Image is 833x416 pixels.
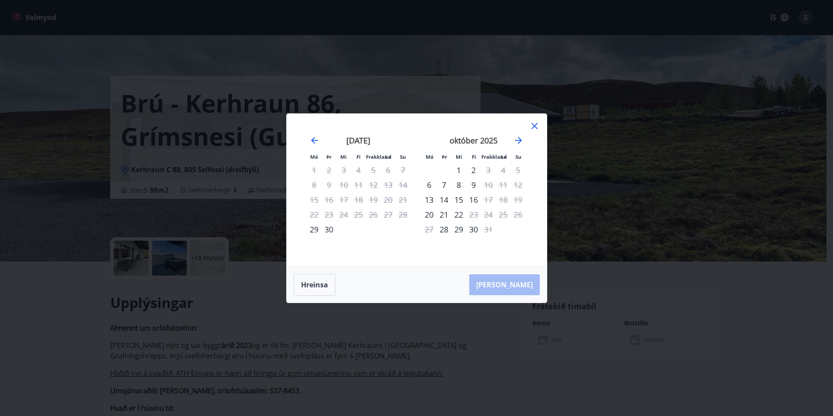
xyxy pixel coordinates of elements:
[511,177,525,192] td: Ekki í boði. Sunnudagur, 12. október 2025
[396,163,410,177] td: Ekki í boði. sunnudagur, 7. september 2025
[451,207,466,222] td: Miðvikudagur, 22. október 2025
[451,192,466,207] td: Miðvikudagur, 15. október 2025
[309,135,320,146] div: Farðu afturábak til að skipta yfir í fyrri mánuð.
[381,177,396,192] td: Ekki í boði. Laugardagur, 13. september 2025
[466,163,481,177] div: 2
[422,222,437,237] td: Ekki í boði. Mánudagur, 27. október 2025
[437,207,451,222] div: 21
[451,207,466,222] div: 22
[496,177,511,192] td: Ekki í boði. Laugardagur, 11. október 2025
[511,163,525,177] td: Ekki í boði. Sunnudagur, 5. október 2025
[496,163,511,177] td: Ekki í boði. Laugardagur, 4. október 2025
[310,153,318,160] small: Má
[307,222,322,237] div: Aðeins innritun í boði
[515,153,521,160] small: Su
[322,163,336,177] td: Ekki í boði. Þriðjudagur, 2. september 2025
[451,177,466,192] div: 8
[442,153,447,160] small: Þr
[422,207,437,222] td: Mánudagur, 20. október 2025
[400,153,406,160] small: Su
[297,124,536,256] div: Dagatal
[351,163,366,177] td: Ekki í boði. fimmtudagur, 4. september 2025
[437,192,451,207] div: 14
[511,192,525,207] td: Ekki í boði. Sunnudagur, 19. október 2025
[422,177,437,192] div: Aðeins innritun í boði
[451,177,466,192] td: miðvikudagur, 8. október 2025
[466,222,481,237] div: 30
[451,222,466,237] td: Miðvikudagur, 29. október 2025
[366,207,381,222] td: Ekki í boði. föstudagur, 26. september 2025
[466,207,481,222] div: Aðeins útritun í boði
[336,192,351,207] td: Ekki í boði. Miðvikudagur, 17. september 2025
[451,192,466,207] div: 15
[501,153,507,160] small: La
[422,207,437,222] div: Aðeins innritun í boði
[336,163,351,177] td: Ekki í boði. miðvikudagur, 3. september 2025
[307,163,322,177] td: Ekki í boði. Mánudagur, 1. september 2025
[322,207,336,222] td: Ekki í boði. Þriðjudagur, 23. september 2025
[396,192,410,207] td: Ekki í boði. Sunnudagur, 21. september 2025
[381,207,396,222] td: Ekki í boði. Laugardagur, 27. september 2025
[451,163,466,177] td: miðvikudagur, 1. október 2025
[513,135,524,146] div: Haltu áfram til að skipta yfir í næsta mánuð.
[322,192,336,207] td: Ekki í boði. Þriðjudagur, 16. september 2025
[351,177,366,192] td: Ekki í boði. fimmtudagur, 11. september 2025
[366,177,381,192] td: Ekki í boði. föstudagur, 12. september 2025
[356,153,361,160] small: Fi
[381,163,396,177] td: Ekki í boði. Laugardagur, 6. september 2025
[466,177,481,192] td: fimmtudagur, 9. október 2025
[481,163,496,177] td: Ekki í boði. föstudagur, 3. október 2025
[481,163,496,177] div: Aðeins útritun í boði
[481,177,496,192] td: Ekki í boði. föstudagur, 10. október 2025
[450,135,498,146] strong: október 2025
[322,177,336,192] td: Ekki í boði. Þriðjudagur, 9. september 2025
[451,222,466,237] div: 29
[481,192,496,207] div: Aðeins útritun í boði
[481,207,496,222] td: Ekki í boði. föstudagur, 24. október 2025
[466,222,481,237] td: fimmtudagur, 30. október 2025
[396,207,410,222] td: Ekki í boði. Sunnudagur, 28. september 2025
[346,135,370,146] strong: [DATE]
[437,222,451,237] td: Þriðjudagur, 28. október 2025
[351,192,366,207] td: Ekki í boði. fimmtudagur, 18. september 2025
[422,192,437,207] td: Mánudagur, 13. október 2025
[496,207,511,222] td: Ekki í boði. Laugardagur, 25. október 2025
[481,192,496,207] td: Ekki í boði. föstudagur, 17. október 2025
[466,163,481,177] td: fimmtudagur, 2. október 2025
[466,192,481,207] td: fimmtudagur, 16. október 2025
[336,207,351,222] td: Ekki í boði. Miðvikudagur, 24. september 2025
[366,192,381,207] td: Ekki í boði. föstudagur, 19. september 2025
[426,153,433,160] small: Má
[307,192,322,207] td: Ekki í boði. Mánudagur, 15. september 2025
[396,177,410,192] td: Ekki í boði. Sunnudagur, 14. september 2025
[437,222,451,237] div: Aðeins innritun í boði
[481,222,496,237] div: Aðeins útritun í boði
[466,207,481,222] td: Ekki í boði. fimmtudagur, 23. október 2025
[351,207,366,222] td: Ekki í boði. fimmtudagur, 25. september 2025
[437,192,451,207] td: Þriðjudagur, 14. október 2025
[385,153,391,160] small: La
[451,163,466,177] div: 1
[481,153,507,160] small: Frakkland
[466,192,481,207] div: 16
[481,177,496,192] div: Aðeins útritun í boði
[437,207,451,222] td: Þriðjudagur, 21. október 2025
[294,274,335,296] button: Hreinsa
[307,222,322,237] td: Mánudagur, 29. september 2025
[472,153,476,160] small: Fi
[511,207,525,222] td: Ekki í boði. Sunnudagur, 26. október 2025
[466,177,481,192] div: 9
[437,177,451,192] div: 7
[307,177,322,192] td: Ekki í boði. Mánudagur, 8. september 2025
[437,177,451,192] td: Þriðjudagur, 7. október 2025
[322,222,336,237] div: 30
[336,177,351,192] td: Ekki í boði. Miðvikudagur, 10. september 2025
[326,153,332,160] small: Þr
[322,222,336,237] td: Þriðjudagur, 30. september 2025
[422,177,437,192] td: Mánudagur, 6. október 2025
[366,163,381,177] td: Ekki í boði. föstudagur, 5. september 2025
[340,153,347,160] small: Mi
[422,192,437,207] div: Aðeins innritun í boði
[381,192,396,207] td: Ekki í boði. Laugardagur, 20. september 2025
[456,153,462,160] small: Mi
